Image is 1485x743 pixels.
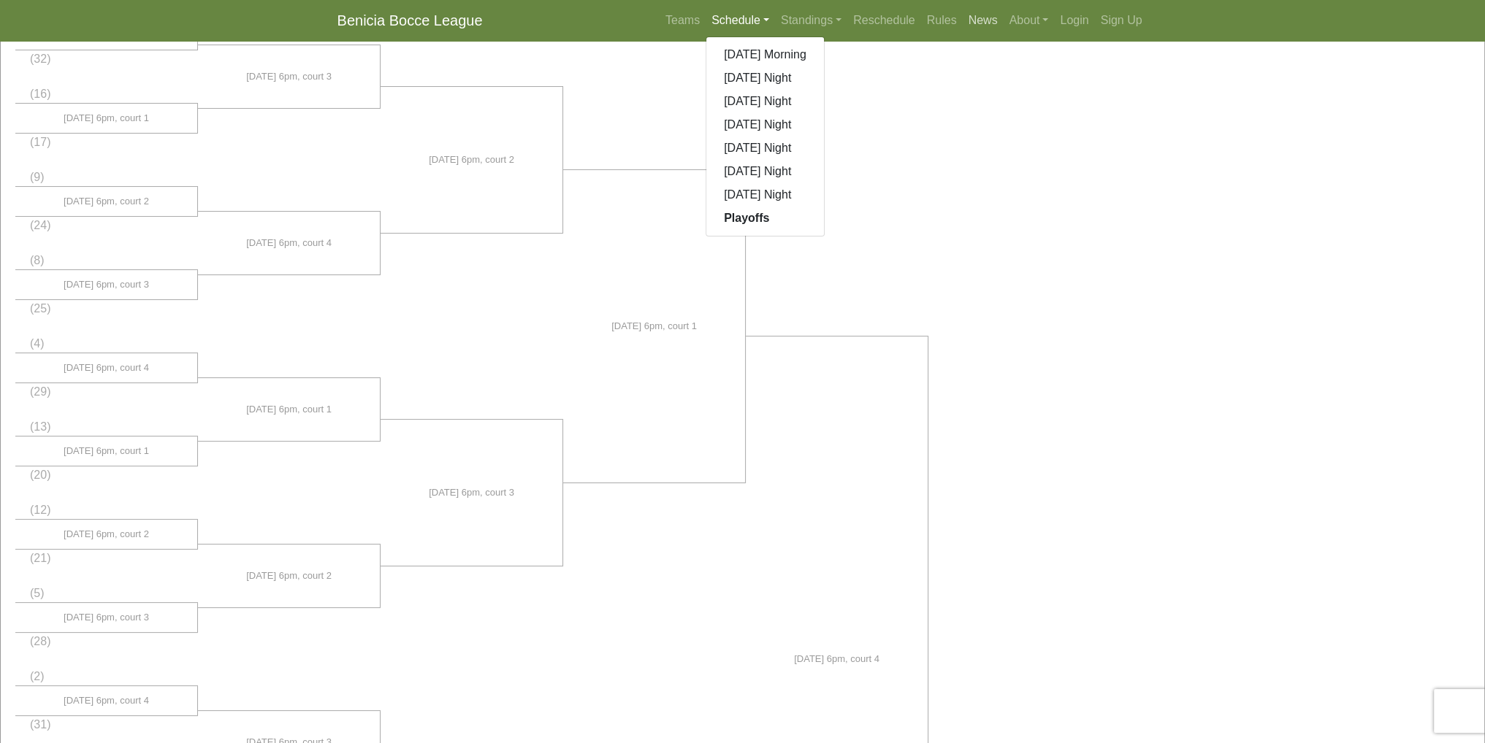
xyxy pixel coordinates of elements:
span: (20) [30,469,50,481]
span: (2) [30,670,45,682]
a: [DATE] Night [706,90,824,113]
a: Teams [660,6,706,35]
a: [DATE] Night [706,113,824,136]
span: (12) [30,504,50,516]
span: (9) [30,171,45,183]
span: (17) [30,136,50,148]
span: [DATE] 6pm, court 2 [64,194,149,209]
span: [DATE] 6pm, court 1 [64,111,149,126]
span: (21) [30,552,50,564]
a: Login [1054,6,1094,35]
a: Sign Up [1095,6,1148,35]
span: [DATE] 6pm, court 1 [246,402,332,417]
span: [DATE] 6pm, court 4 [64,361,149,375]
span: (32) [30,53,50,65]
a: News [963,6,1004,35]
span: [DATE] 6pm, court 3 [64,610,149,625]
span: (13) [30,420,50,433]
span: [DATE] 6pm, court 2 [64,527,149,542]
a: [DATE] Night [706,136,824,160]
span: (4) [30,337,45,350]
span: (28) [30,635,50,647]
span: [DATE] 6pm, court 4 [246,236,332,250]
a: [DATE] Night [706,66,824,90]
a: Playoffs [706,207,824,230]
span: (31) [30,718,50,731]
span: (8) [30,254,45,266]
span: [DATE] 6pm, court 3 [246,69,332,84]
a: [DATE] Morning [706,43,824,66]
span: [DATE] 6pm, court 3 [64,277,149,292]
span: [DATE] 6pm, court 3 [429,485,514,500]
span: (5) [30,587,45,599]
span: (24) [30,219,50,231]
a: About [1004,6,1055,35]
a: [DATE] Night [706,160,824,183]
strong: Playoffs [724,212,769,224]
span: (16) [30,88,50,100]
span: [DATE] 6pm, court 2 [246,569,332,583]
span: [DATE] 6pm, court 4 [64,693,149,708]
span: (29) [30,385,50,398]
span: [DATE] 6pm, court 1 [64,444,149,458]
a: Reschedule [847,6,921,35]
span: [DATE] 6pm, court 4 [794,652,879,666]
span: (25) [30,302,50,315]
span: [DATE] 6pm, court 1 [611,319,697,334]
a: Benicia Bocce League [337,6,483,35]
a: Standings [775,6,847,35]
a: [DATE] Night [706,183,824,207]
a: Schedule [706,6,775,35]
div: Schedule [706,36,825,236]
span: [DATE] 6pm, court 2 [429,153,514,167]
a: Rules [921,6,963,35]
